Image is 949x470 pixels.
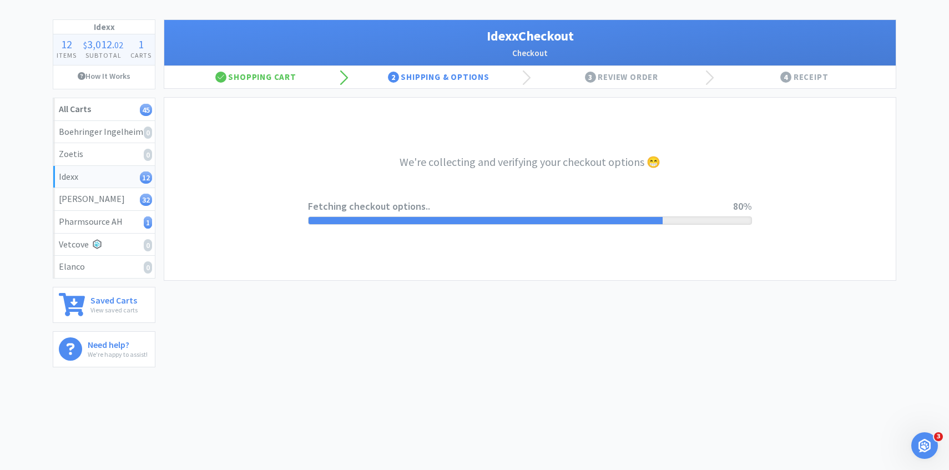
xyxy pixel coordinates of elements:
i: 32 [140,194,152,206]
div: Shopping Cart [164,66,347,88]
span: 80% [733,200,752,213]
div: Receipt [713,66,896,88]
span: 3 [585,72,596,83]
h2: Checkout [175,47,885,60]
div: Vetcove [59,237,149,252]
i: 0 [144,149,152,161]
a: Elanco0 [53,256,155,278]
h1: Idexx [53,20,155,34]
div: Zoetis [59,147,149,161]
p: View saved carts [90,305,138,315]
i: 1 [144,216,152,229]
iframe: Intercom live chat [911,432,938,459]
div: . [80,39,127,50]
a: Zoetis0 [53,143,155,166]
span: Fetching checkout options.. [308,199,733,215]
div: Review Order [530,66,713,88]
span: 3,012 [87,37,112,51]
i: 0 [144,127,152,139]
i: 0 [144,239,152,251]
span: 12 [61,37,72,51]
span: 02 [114,39,123,50]
a: Idexx12 [53,166,155,189]
h3: We're collecting and verifying your checkout options 😁 [308,153,752,171]
p: We're happy to assist! [88,349,148,360]
h6: Saved Carts [90,293,138,305]
a: [PERSON_NAME]32 [53,188,155,211]
div: Idexx [59,170,149,184]
a: How It Works [53,65,155,87]
a: Boehringer Ingelheim0 [53,121,155,144]
strong: All Carts [59,103,91,114]
span: $ [83,39,87,50]
a: Vetcove0 [53,234,155,256]
div: [PERSON_NAME] [59,192,149,206]
a: Pharmsource AH1 [53,211,155,234]
h1: Idexx Checkout [175,26,885,47]
i: 45 [140,104,152,116]
span: 2 [388,72,399,83]
div: Pharmsource AH [59,215,149,229]
span: 4 [780,72,791,83]
div: Boehringer Ingelheim [59,125,149,139]
span: 3 [934,432,943,441]
i: 0 [144,261,152,274]
a: All Carts45 [53,98,155,121]
i: 12 [140,171,152,184]
h4: Items [53,50,80,60]
a: Saved CartsView saved carts [53,287,155,323]
h4: Carts [127,50,155,60]
h4: Subtotal [80,50,127,60]
span: 1 [138,37,144,51]
h6: Need help? [88,337,148,349]
div: Elanco [59,260,149,274]
div: Shipping & Options [347,66,531,88]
